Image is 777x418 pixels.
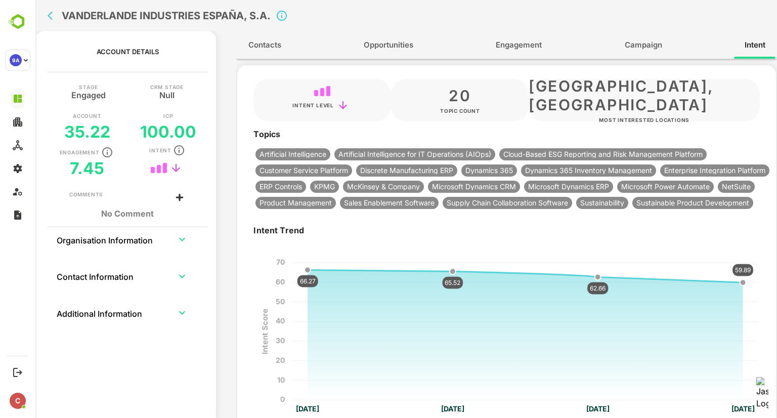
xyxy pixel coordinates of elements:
h5: 7.45 [34,158,69,178]
span: Engagement [460,38,506,52]
p: Stage [44,85,62,90]
p: Account [37,113,66,118]
button: trend [133,160,148,176]
h2: VANDERLANDE INDUSTRIES ESPAÑA, S.A. [26,10,235,22]
p: Intent [114,148,136,153]
text: 62.66 [554,284,570,292]
table: collapsible table [21,227,164,337]
text: Intent Score [225,309,234,354]
button: Logout [11,365,24,379]
p: Engagement [24,150,64,155]
div: Intent Trend [218,223,741,242]
span: Opportunities [328,38,378,52]
span: Discrete Manufacturing ERP [321,167,422,174]
p: Account Details [61,48,123,56]
text: 50 [240,297,249,306]
span: Microsoft Power Automate [582,183,678,190]
text: 70 [241,258,249,266]
button: expand row [139,232,154,247]
span: Product Management [220,199,300,206]
text: 30 [240,336,249,345]
button: back [10,8,25,23]
span: Artificial Intelligence for IT Operations (AIOps) [299,151,460,158]
div: full width tabs example [201,31,742,59]
p: ICP [128,113,137,118]
text: [DATE] [551,404,574,413]
text: 66.27 [264,277,280,285]
p: CRM Stage [115,85,148,90]
button: expand row [139,269,154,284]
span: Intent [709,38,730,52]
text: 40 [240,316,249,325]
span: Cloud-Based ESG Reporting and Risk Management Platform [464,151,671,158]
text: [DATE] [406,404,429,413]
span: Sales Enablement Software [305,199,403,206]
text: 65.52 [409,279,425,286]
span: Microsoft Dynamics CRM [393,183,485,190]
span: Enterprise Integration Platform [625,167,734,174]
div: C [10,393,26,409]
text: [DATE] [696,404,719,413]
text: 60 [240,277,249,286]
span: Sustainable Product Development [597,199,718,206]
div: Most Interested Locations [564,117,654,123]
span: Dynamics 365 Inventory Management [486,167,621,174]
th: Contact Information [21,264,129,288]
span: Microsoft Dynamics ERP [489,183,578,190]
span: Campaign [589,38,627,52]
div: 20 [413,87,436,108]
div: 9A [10,54,22,66]
button: expand row [139,305,154,320]
th: Organisation Information [21,227,129,252]
h5: Engaged [36,90,70,98]
span: NetSuite [682,183,719,190]
text: [DATE] [261,404,284,413]
text: 10 [242,375,249,384]
span: Artificial Intelligence [220,151,295,158]
div: [GEOGRAPHIC_DATA], [GEOGRAPHIC_DATA] [493,77,724,117]
span: ERP Controls [220,183,271,190]
button: trend [300,98,315,113]
text: 20 [240,356,249,364]
div: TOPIC COUNT [405,108,445,114]
img: BambooboxLogoMark.f1c84d78b4c51b1a7b5f700c9845e183.svg [5,12,31,31]
svg: Click to close Account details panel [240,10,252,22]
h5: 35.22 [29,122,75,142]
span: KPMG [275,183,304,190]
span: Supply Chain Collaboration Software [407,199,537,206]
h1: No Comment [34,209,151,219]
text: 59.89 [700,266,715,274]
text: 0 [245,395,249,403]
span: Sustainability [541,199,593,206]
div: INTENT LEVEL [257,102,298,108]
th: Additional Information [21,301,129,325]
h5: 100.00 [105,122,161,142]
div: Comments [34,191,68,199]
span: McKinsey & Company [308,183,388,190]
span: Dynamics 365 [426,167,482,174]
h5: Null [124,90,139,98]
div: Topics [218,127,741,146]
span: Contacts [213,38,246,52]
span: Customer Service Platform [220,167,317,174]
